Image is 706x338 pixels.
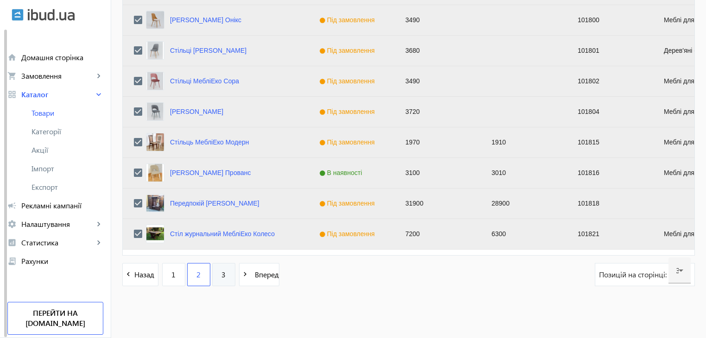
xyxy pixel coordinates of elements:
[394,36,480,66] div: 3680
[7,257,17,266] mat-icon: receipt_long
[394,66,480,96] div: 3490
[170,169,251,176] a: [PERSON_NAME] Прованс
[394,219,480,249] div: 7200
[567,219,653,249] div: 101821
[239,263,279,286] button: Вперед
[21,71,94,81] span: Замовлення
[319,230,377,238] span: Під замовлення
[480,188,567,219] div: 28900
[171,269,176,280] span: 1
[94,219,103,229] mat-icon: keyboard_arrow_right
[319,108,377,115] span: Під замовлення
[21,219,94,229] span: Налаштування
[567,158,653,188] div: 101816
[394,97,480,127] div: 3720
[170,47,246,54] a: Стільці [PERSON_NAME]
[21,53,103,62] span: Домашня сторінка
[567,97,653,127] div: 101804
[480,158,567,188] div: 3010
[21,90,94,99] span: Каталог
[599,269,668,280] span: Позицій на сторінці:
[567,127,653,157] div: 101815
[170,200,259,207] a: Передпокій [PERSON_NAME]
[480,127,567,157] div: 1910
[7,238,17,247] mat-icon: analytics
[319,77,377,85] span: Під замовлення
[21,257,103,266] span: Рахунки
[7,201,17,210] mat-icon: campaign
[567,66,653,96] div: 101802
[7,219,17,229] mat-icon: settings
[7,302,103,335] a: Перейти на [DOMAIN_NAME]
[32,145,103,155] span: Акції
[319,138,377,146] span: Під замовлення
[394,127,480,157] div: 1970
[170,138,249,146] a: Стільць МебліЕко Модерн
[7,90,17,99] mat-icon: grid_view
[170,16,241,24] a: [PERSON_NAME] Онікс
[170,230,275,238] a: Стіл журнальний МебліЕко Колесо
[123,269,134,280] mat-icon: navigate_before
[394,158,480,188] div: 3100
[28,9,75,21] img: ibud_text.svg
[32,127,103,136] span: Категорії
[567,5,653,35] div: 101800
[319,169,365,176] span: В наявності
[94,238,103,247] mat-icon: keyboard_arrow_right
[94,71,103,81] mat-icon: keyboard_arrow_right
[170,108,223,115] a: [PERSON_NAME]
[32,182,103,192] span: Експорт
[567,188,653,219] div: 101818
[134,269,158,280] span: Назад
[251,269,279,280] span: Вперед
[319,200,377,207] span: Під замовлення
[221,269,226,280] span: 3
[319,16,377,24] span: Під замовлення
[394,5,480,35] div: 3490
[21,201,103,210] span: Рекламні кампанії
[7,71,17,81] mat-icon: shopping_cart
[480,219,567,249] div: 6300
[567,36,653,66] div: 101801
[94,90,103,99] mat-icon: keyboard_arrow_right
[319,47,377,54] span: Під замовлення
[196,269,201,280] span: 2
[122,263,158,286] button: Назад
[21,238,94,247] span: Статистика
[7,53,17,62] mat-icon: home
[32,108,103,118] span: Товари
[240,269,251,280] mat-icon: navigate_next
[394,188,480,219] div: 31900
[12,9,24,21] img: ibud.svg
[32,164,103,173] span: Імпорт
[170,77,239,85] a: Стільці МебліЕко Сора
